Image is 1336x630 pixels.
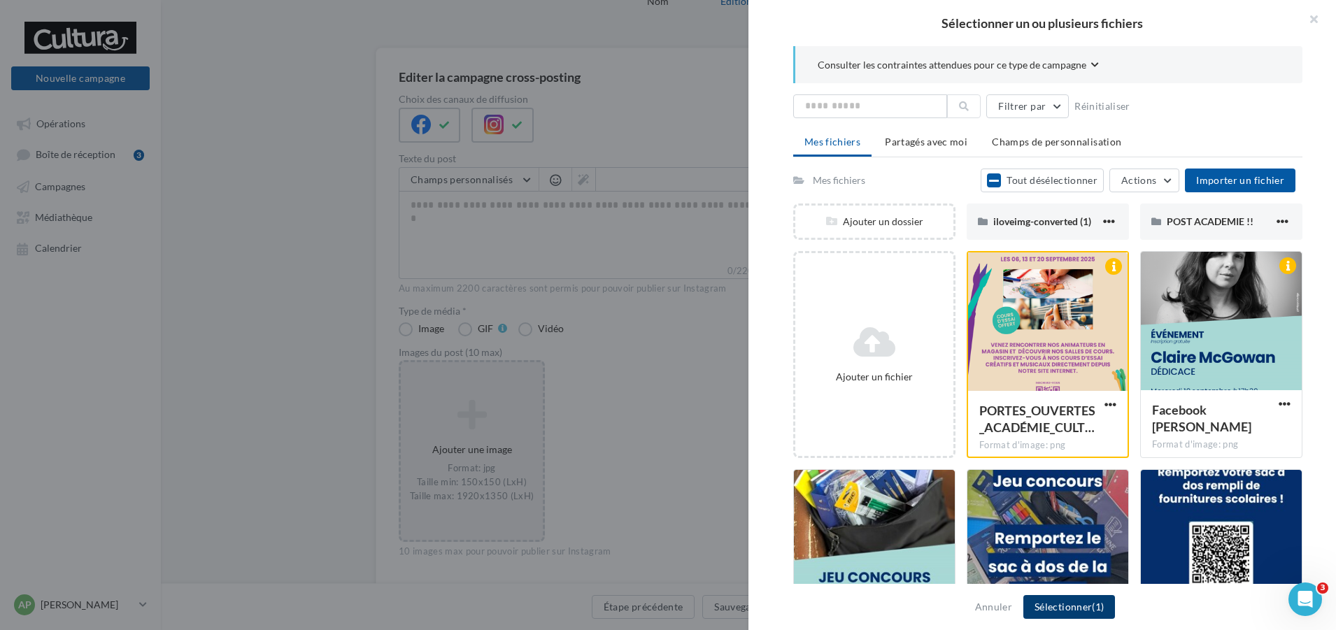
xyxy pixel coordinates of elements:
iframe: Intercom live chat [1288,582,1322,616]
span: PORTES_OUVERTES_ACADÉMIE_CULTURA_BORDEAUX-LAC[1] [979,403,1095,435]
span: Importer un fichier [1196,174,1284,186]
div: Format d'image: png [1152,438,1291,451]
button: Importer un fichier [1185,169,1295,192]
div: Ajouter un fichier [801,370,948,384]
span: (1) [1092,601,1104,613]
button: Consulter les contraintes attendues pour ce type de campagne [818,57,1099,75]
div: Mes fichiers [813,173,865,187]
button: Filtrer par [986,94,1069,118]
div: Ajouter un dossier [795,215,953,229]
span: iloveimg-converted (1) [993,215,1091,227]
button: Réinitialiser [1069,98,1136,115]
button: Tout désélectionner [981,169,1104,192]
button: Sélectionner(1) [1023,595,1115,619]
span: Facebook Claire Mcgowan [1152,402,1251,434]
span: POST ACADEMIE !! [1167,215,1253,227]
span: Champs de personnalisation [992,136,1121,148]
h2: Sélectionner un ou plusieurs fichiers [771,17,1314,29]
span: Partagés avec moi [885,136,967,148]
span: Mes fichiers [804,136,860,148]
div: Format d'image: png [979,439,1116,452]
span: 3 [1317,582,1328,594]
span: Actions [1121,174,1156,186]
button: Actions [1109,169,1179,192]
span: Consulter les contraintes attendues pour ce type de campagne [818,58,1086,72]
button: Annuler [969,599,1018,615]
